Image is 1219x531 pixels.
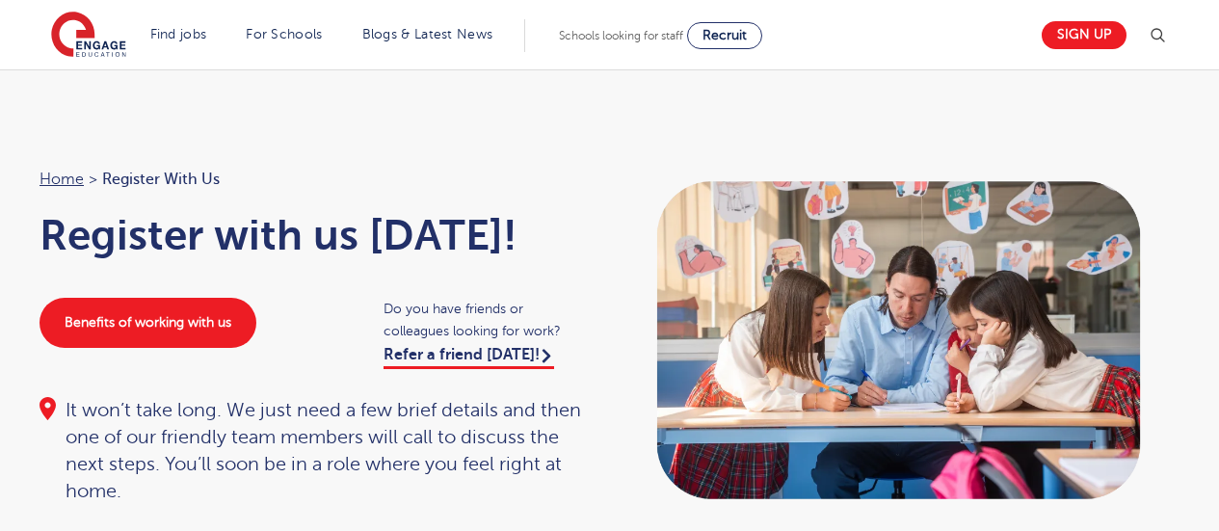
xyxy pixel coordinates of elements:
[702,28,747,42] span: Recruit
[384,346,554,369] a: Refer a friend [DATE]!
[40,167,591,192] nav: breadcrumb
[384,298,591,342] span: Do you have friends or colleagues looking for work?
[150,27,207,41] a: Find jobs
[40,397,591,505] div: It won’t take long. We just need a few brief details and then one of our friendly team members wi...
[102,167,220,192] span: Register with us
[362,27,493,41] a: Blogs & Latest News
[51,12,126,60] img: Engage Education
[40,298,256,348] a: Benefits of working with us
[559,29,683,42] span: Schools looking for staff
[246,27,322,41] a: For Schools
[89,171,97,188] span: >
[687,22,762,49] a: Recruit
[40,171,84,188] a: Home
[40,211,591,259] h1: Register with us [DATE]!
[1042,21,1126,49] a: Sign up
